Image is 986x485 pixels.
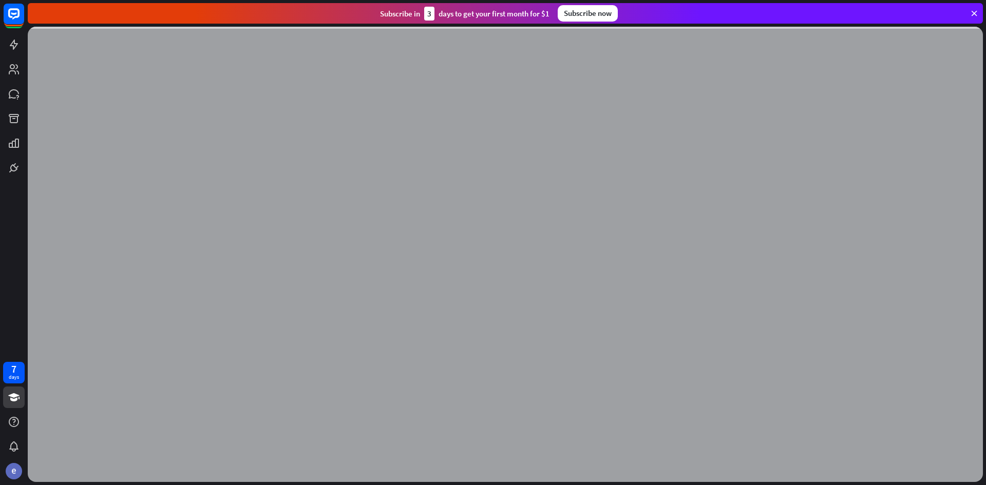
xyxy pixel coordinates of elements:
[3,362,25,383] a: 7 days
[11,364,16,374] div: 7
[380,7,549,21] div: Subscribe in days to get your first month for $1
[9,374,19,381] div: days
[558,5,618,22] div: Subscribe now
[424,7,434,21] div: 3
